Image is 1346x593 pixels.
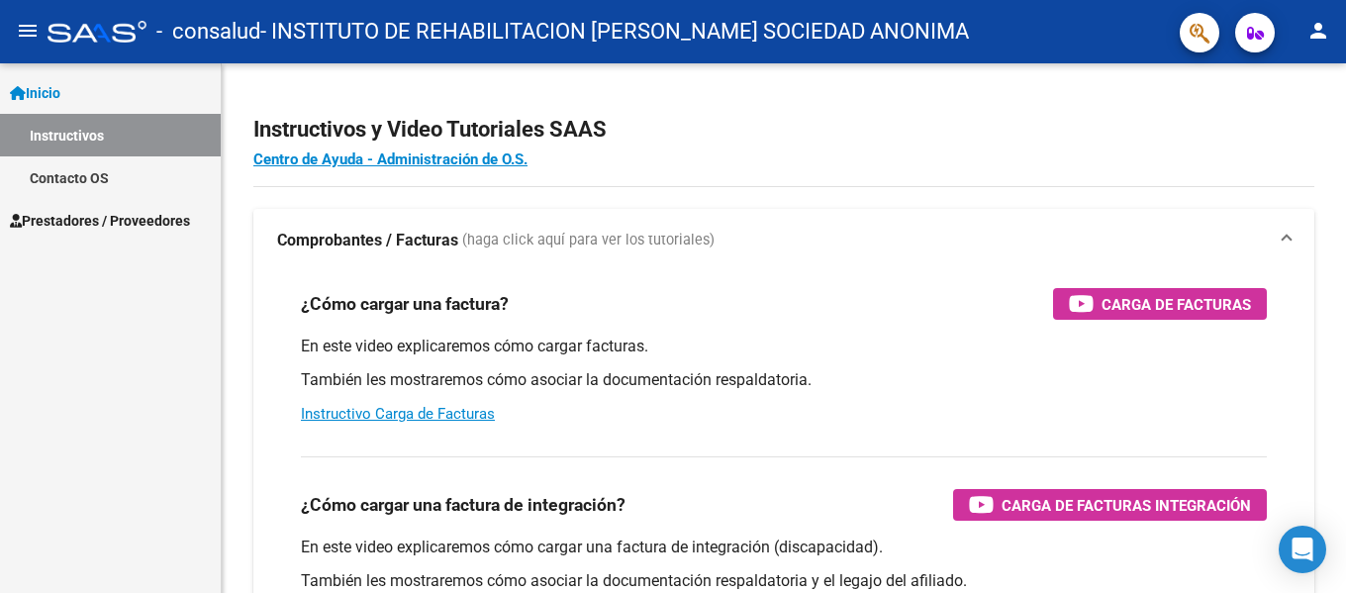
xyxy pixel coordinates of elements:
span: - consalud [156,10,260,53]
a: Centro de Ayuda - Administración de O.S. [253,150,528,168]
span: Carga de Facturas [1102,292,1251,317]
p: También les mostraremos cómo asociar la documentación respaldatoria y el legajo del afiliado. [301,570,1267,592]
mat-icon: person [1306,19,1330,43]
button: Carga de Facturas [1053,288,1267,320]
span: - INSTITUTO DE REHABILITACION [PERSON_NAME] SOCIEDAD ANONIMA [260,10,969,53]
mat-icon: menu [16,19,40,43]
h3: ¿Cómo cargar una factura de integración? [301,491,625,519]
p: En este video explicaremos cómo cargar una factura de integración (discapacidad). [301,537,1267,558]
mat-expansion-panel-header: Comprobantes / Facturas (haga click aquí para ver los tutoriales) [253,209,1314,272]
h2: Instructivos y Video Tutoriales SAAS [253,111,1314,148]
span: Prestadores / Proveedores [10,210,190,232]
p: En este video explicaremos cómo cargar facturas. [301,336,1267,357]
span: Inicio [10,82,60,104]
span: (haga click aquí para ver los tutoriales) [462,230,715,251]
h3: ¿Cómo cargar una factura? [301,290,509,318]
p: También les mostraremos cómo asociar la documentación respaldatoria. [301,369,1267,391]
span: Carga de Facturas Integración [1002,493,1251,518]
strong: Comprobantes / Facturas [277,230,458,251]
a: Instructivo Carga de Facturas [301,405,495,423]
button: Carga de Facturas Integración [953,489,1267,521]
div: Open Intercom Messenger [1279,526,1326,573]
